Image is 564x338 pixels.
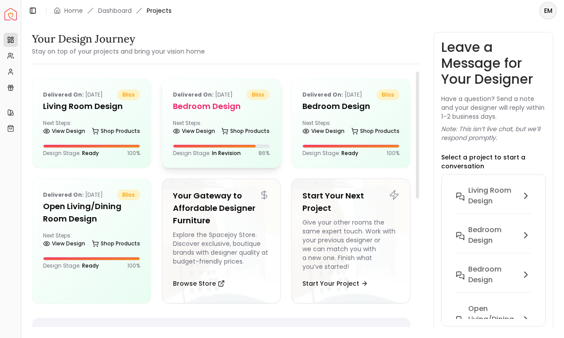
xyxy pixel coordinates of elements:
b: Delivered on: [43,91,84,98]
p: 100 % [127,150,140,157]
button: Bedroom design [449,221,538,260]
h5: Open Living/Dining Room Design [43,200,140,225]
h5: Living Room design [43,100,140,113]
a: Dashboard [98,6,132,15]
b: Delivered on: [173,91,214,98]
div: Next Steps: [43,232,140,250]
p: 100 % [127,262,140,269]
h5: Bedroom Design [302,100,399,113]
a: Shop Products [92,125,140,137]
button: EM [539,2,557,19]
p: Select a project to start a conversation [441,153,546,171]
a: Spacejoy [4,8,17,20]
button: Browse Store [173,275,225,292]
h3: Leave a Message for Your Designer [441,39,546,87]
span: bliss [117,190,140,200]
h5: Your Gateway to Affordable Designer Furniture [173,190,270,227]
h6: Bedroom Design [468,264,517,285]
a: Shop Products [351,125,399,137]
span: bliss [117,89,140,100]
div: Explore the Spacejoy Store. Discover exclusive, boutique brands with designer quality at budget-f... [173,230,270,271]
b: Delivered on: [302,91,343,98]
p: [DATE] [302,89,362,100]
a: View Design [43,125,85,137]
span: bliss [247,89,270,100]
h6: Living Room design [468,185,517,206]
span: Ready [82,262,99,269]
div: Next Steps: [43,120,140,137]
p: 100 % [387,150,399,157]
small: Stay on top of your projects and bring your vision home [32,47,205,56]
b: Delivered on: [43,191,84,198]
span: Ready [82,149,99,157]
p: 86 % [258,150,270,157]
p: Have a question? Send a note and your designer will reply within 1–2 business days. [441,94,546,121]
button: Living Room design [449,182,538,221]
h6: Open Living/Dining Room Design [468,303,517,335]
p: Design Stage: [43,262,99,269]
img: Spacejoy Logo [4,8,17,20]
a: Shop Products [221,125,270,137]
h6: Bedroom design [468,225,517,246]
a: Shop Products [92,237,140,250]
a: Home [64,6,83,15]
p: Note: This isn’t live chat, but we’ll respond promptly. [441,124,546,142]
button: Bedroom Design [449,260,538,300]
p: [DATE] [43,89,103,100]
p: [DATE] [43,190,103,200]
a: View Design [173,125,215,137]
p: Design Stage: [43,150,99,157]
p: Design Stage: [173,150,241,157]
nav: breadcrumb [54,6,172,15]
span: bliss [376,89,399,100]
p: Design Stage: [302,150,358,157]
p: [DATE] [173,89,233,100]
div: Next Steps: [302,120,399,137]
h5: Start Your Next Project [302,190,399,214]
span: In Revision [212,149,241,157]
h3: Your Design Journey [32,32,205,46]
span: Projects [147,6,172,15]
h5: Bedroom design [173,100,270,113]
a: View Design [43,237,85,250]
span: Ready [341,149,358,157]
button: Start Your Project [302,275,368,292]
div: Next Steps: [173,120,270,137]
a: Your Gateway to Affordable Designer FurnitureExplore the Spacejoy Store. Discover exclusive, bout... [162,179,281,303]
div: Give your other rooms the same expert touch. Work with your previous designer or we can match you... [302,218,399,271]
a: View Design [302,125,345,137]
a: Start Your Next ProjectGive your other rooms the same expert touch. Work with your previous desig... [291,179,411,303]
span: EM [540,3,556,19]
